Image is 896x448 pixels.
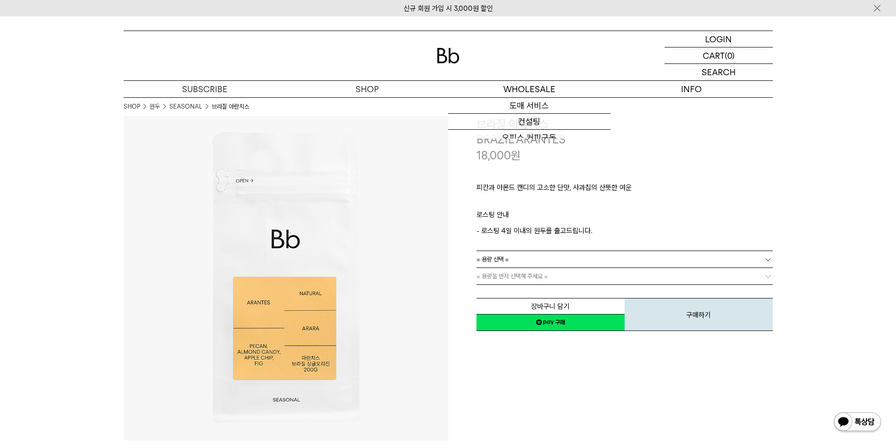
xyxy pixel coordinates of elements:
a: SHOP [124,102,140,111]
li: 브라질 아란치스 [212,102,249,111]
a: CART (0) [665,47,773,64]
a: LOGIN [665,31,773,47]
p: 로스팅 안내 [476,209,773,225]
a: 오피스 커피구독 [448,130,611,146]
p: LOGIN [705,31,732,47]
a: SUBSCRIBE [124,81,286,97]
p: SEARCH [702,64,736,80]
button: 구매하기 [625,298,773,331]
a: 원두 [150,102,160,111]
p: CART [703,47,725,63]
a: SEASONAL [169,102,202,111]
img: 로고 [437,48,460,63]
span: = 용량 선택 = [476,251,509,267]
p: INFO [611,81,773,97]
a: 컨설팅 [448,114,611,130]
p: WHOLESALE [448,81,611,97]
span: 원 [511,149,521,162]
img: 브라질 아란치스 [124,116,448,440]
a: 새창 [476,314,625,331]
img: 카카오톡 채널 1:1 채팅 버튼 [833,411,882,434]
a: 도매 서비스 [448,98,611,114]
p: ㅤ [476,198,773,209]
p: 18,000 [476,148,521,164]
span: = 용량을 먼저 선택해 주세요 = [476,268,548,284]
p: - 로스팅 4일 이내의 원두를 출고드립니다. [476,225,773,236]
p: 피칸과 아몬드 캔디의 고소한 단맛, 사과칩의 산뜻한 여운 [476,182,773,198]
button: 장바구니 담기 [476,298,625,314]
a: SHOP [286,81,448,97]
h3: 브라질 아란치스 [476,116,773,132]
a: 신규 회원 가입 시 3,000원 할인 [404,4,493,13]
p: (0) [725,47,735,63]
p: BRAZIL ARANTES [476,132,773,148]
